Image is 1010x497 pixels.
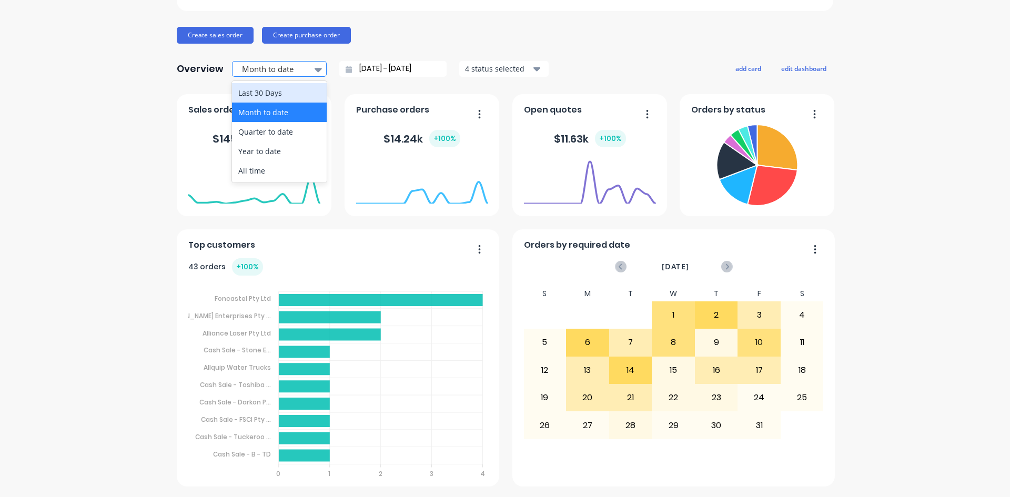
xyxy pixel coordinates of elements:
div: S [781,286,824,301]
div: + 100 % [232,258,263,276]
tspan: 0 [276,469,280,478]
div: T [609,286,652,301]
div: 20 [567,384,609,411]
tspan: Cash Sale - Stone E... [204,346,271,354]
tspan: Cash Sale - Toshiba ... [200,380,271,389]
div: 29 [652,412,694,438]
div: 31 [738,412,780,438]
div: 5 [524,329,566,356]
tspan: 3 [430,469,433,478]
tspan: 2 [379,469,382,478]
div: 27 [567,412,609,438]
div: 21 [610,384,652,411]
div: 10 [738,329,780,356]
tspan: Alliance Laser Pty Ltd [203,328,271,337]
div: $ 11.63k [554,130,626,147]
div: + 100 % [429,130,460,147]
span: Purchase orders [356,104,429,116]
tspan: Cash Sale - Tuckeroo ... [195,432,271,441]
div: 2 [695,302,738,328]
div: 23 [695,384,738,411]
div: 13 [567,357,609,383]
div: + 100 % [595,130,626,147]
div: 43 orders [188,258,263,276]
button: add card [729,62,768,75]
button: 4 status selected [459,61,549,77]
div: 26 [524,412,566,438]
tspan: Allquip Water Trucks [204,363,271,372]
div: Overview [177,58,224,79]
div: 11 [781,329,823,356]
div: 8 [652,329,694,356]
button: Create sales order [177,27,254,44]
span: Sales orders [188,104,243,116]
div: 7 [610,329,652,356]
div: T [695,286,738,301]
tspan: Cash Sale - FSCI Pty ... [201,415,271,424]
span: Open quotes [524,104,582,116]
button: Create purchase order [262,27,351,44]
div: Quarter to date [232,122,327,141]
div: Last 30 Days [232,83,327,103]
span: Orders by status [691,104,765,116]
div: 17 [738,357,780,383]
div: M [566,286,609,301]
div: 30 [695,412,738,438]
div: 18 [781,357,823,383]
div: S [523,286,567,301]
tspan: Foncastel Pty Ltd [215,294,271,303]
div: 25 [781,384,823,411]
div: 24 [738,384,780,411]
div: 4 status selected [465,63,531,74]
tspan: [PERSON_NAME] Enterprises Pty ... [164,311,271,320]
span: [DATE] [662,261,689,272]
tspan: Cash Sale - Darkon P... [199,398,271,407]
div: 9 [695,329,738,356]
div: 19 [524,384,566,411]
div: 22 [652,384,694,411]
div: 16 [695,357,738,383]
div: 28 [610,412,652,438]
div: F [738,286,781,301]
div: 3 [738,302,780,328]
tspan: 1 [328,469,330,478]
div: W [652,286,695,301]
tspan: Cash Sale - B - TD [213,450,271,459]
div: 15 [652,357,694,383]
div: 4 [781,302,823,328]
div: Month to date [232,103,327,122]
div: 6 [567,329,609,356]
button: edit dashboard [774,62,833,75]
div: All time [232,161,327,180]
div: $ 145.08k [213,130,296,147]
div: Year to date [232,141,327,161]
div: 14 [610,357,652,383]
div: 12 [524,357,566,383]
tspan: 4 [480,469,485,478]
div: $ 14.24k [383,130,460,147]
div: 1 [652,302,694,328]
